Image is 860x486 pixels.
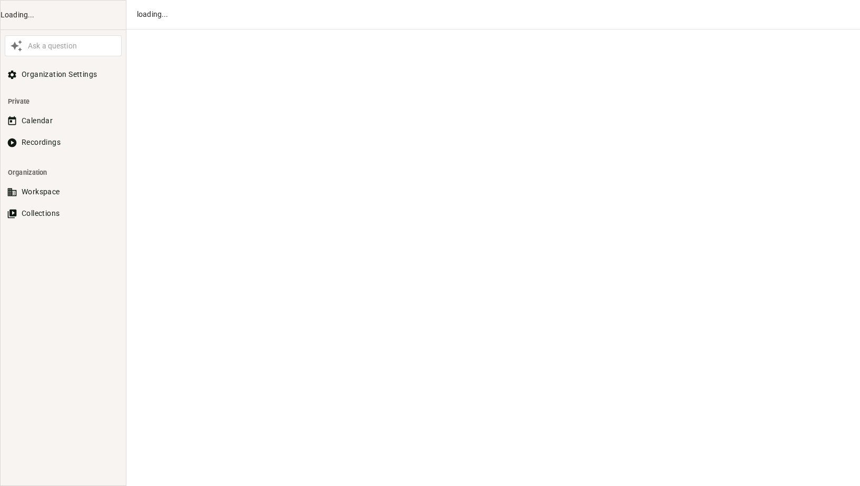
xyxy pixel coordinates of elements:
[5,133,122,152] button: Recordings
[5,204,122,223] button: Collections
[5,111,122,131] button: Calendar
[5,182,122,202] button: Workspace
[137,9,844,20] div: loading...
[7,37,25,55] button: Awesile Icon
[1,9,126,21] div: Loading...
[5,92,122,111] li: Private
[5,65,122,84] button: Organization Settings
[25,41,119,52] div: Ask a question
[5,163,122,182] li: Organization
